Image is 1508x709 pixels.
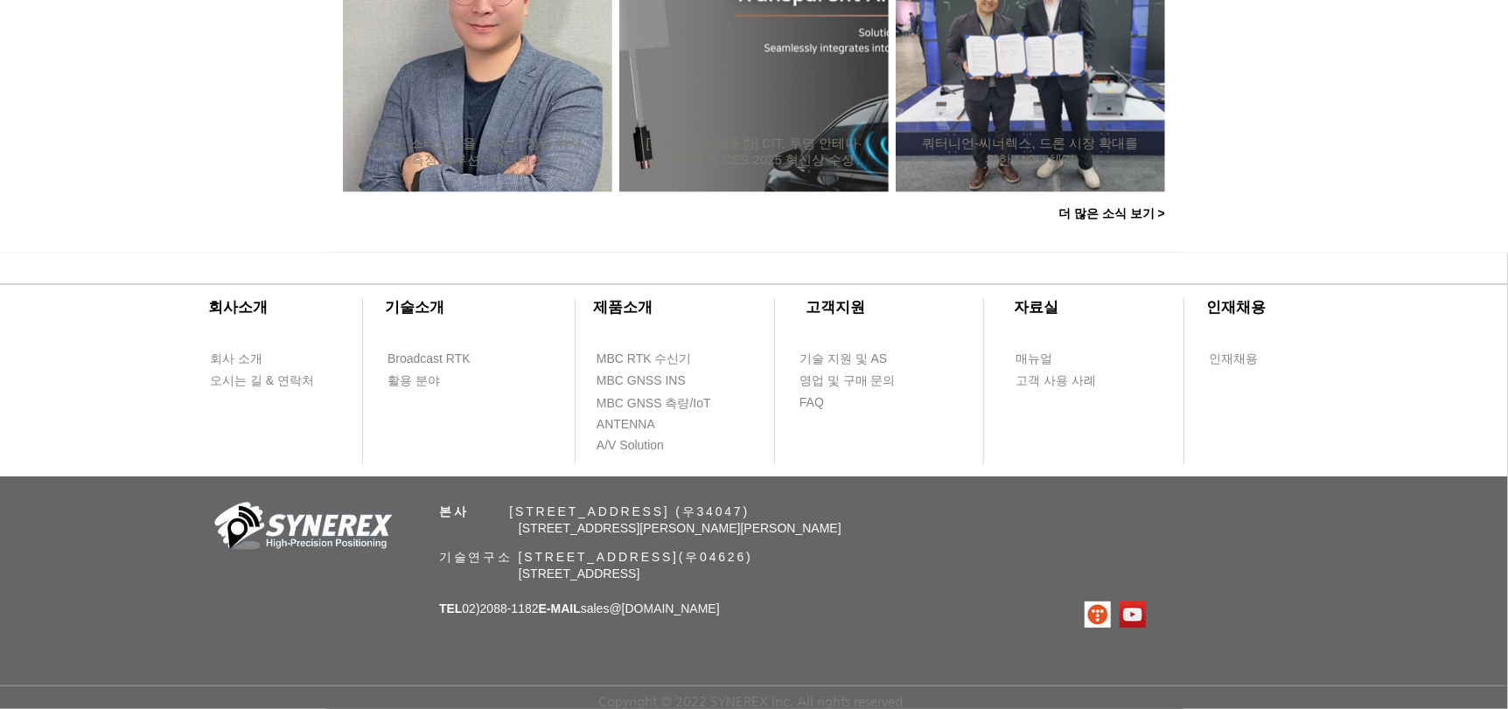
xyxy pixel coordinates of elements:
[597,373,686,391] span: MBC GNSS INS
[387,349,487,371] a: Broadcast RTK
[1085,601,1146,628] ul: SNS 모음
[1209,351,1258,369] span: 인재채용
[646,135,862,169] a: [주간스타트업동향] CIT, 투명 안테나·디스플레이 CES 2025 혁신상 수상 外
[597,396,711,414] span: MBC GNSS 측량/IoT
[799,373,896,391] span: 영업 및 구매 문의
[594,300,653,316] span: ​제품소개
[369,135,586,169] a: [혁신, 스타트업을 만나다] 정밀 위치측정 솔루션 - 씨너렉스
[387,351,471,369] span: Broadcast RTK
[1015,371,1115,393] a: 고객 사용 사례
[596,393,749,415] a: MBC GNSS 측량/IoT
[596,371,705,393] a: MBC GNSS INS
[1016,373,1096,391] span: 고객 사용 사례
[806,300,866,316] span: ​고객지원
[209,349,310,371] a: 회사 소개
[610,602,720,616] a: @[DOMAIN_NAME]
[1120,601,1146,628] img: 유튜브 사회 아이콘
[387,373,440,391] span: 활용 분야
[387,371,487,393] a: 활용 분야
[539,602,581,616] span: E-MAIL
[439,602,720,616] span: 02)2088-1182 sales
[598,694,903,709] span: Copyright © 2022 SYNEREX Inc. All rights reserved
[209,371,327,393] a: 오시는 길 & 연락처
[386,300,445,316] span: ​기술소개
[922,135,1139,169] a: 쿼터니언-씨너렉스, 드론 시장 확대를 위한 MOU 체결
[210,351,262,369] span: 회사 소개
[1206,300,1266,316] span: ​인재채용
[799,395,824,413] span: FAQ
[922,136,1139,169] h2: 쿼터니언-씨너렉스, 드론 시장 확대를 위한 MOU 체결
[799,349,930,371] a: 기술 지원 및 AS
[1085,601,1111,628] img: 티스토리로고
[597,438,664,455] span: A/V Solution
[799,371,899,393] a: 영업 및 구매 문의
[439,602,462,616] span: TEL
[799,393,899,414] a: FAQ
[519,567,639,581] span: [STREET_ADDRESS]
[210,373,314,391] span: 오시는 길 & 연락처
[519,522,841,536] span: [STREET_ADDRESS][PERSON_NAME][PERSON_NAME]
[1016,351,1052,369] span: 매뉴얼
[439,551,753,565] span: 기술연구소 [STREET_ADDRESS](우04626)
[1058,206,1165,222] span: 더 많은 소식 보기 >
[369,136,586,169] h2: [혁신, 스타트업을 만나다] 정밀 위치측정 솔루션 - 씨너렉스
[1015,349,1115,371] a: 매뉴얼
[1014,300,1058,316] span: ​자료실
[1046,197,1177,232] a: 더 많은 소식 보기 >
[596,414,696,436] a: ANTENNA
[596,435,696,457] a: A/V Solution
[1208,349,1291,371] a: 인재채용
[1307,634,1508,709] iframe: To enrich screen reader interactions, please activate Accessibility in Grammarly extension settings
[205,500,397,557] img: 회사_로고-removebg-preview.png
[439,505,750,519] span: ​ [STREET_ADDRESS] (우34047)
[597,351,692,369] span: MBC RTK 수신기
[209,300,269,316] span: ​회사소개
[799,351,887,369] span: 기술 지원 및 AS
[646,136,862,169] h2: [주간스타트업동향] CIT, 투명 안테나·디스플레이 CES 2025 혁신상 수상 外
[597,417,655,434] span: ANTENNA
[596,349,727,371] a: MBC RTK 수신기
[439,505,469,519] span: 본사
